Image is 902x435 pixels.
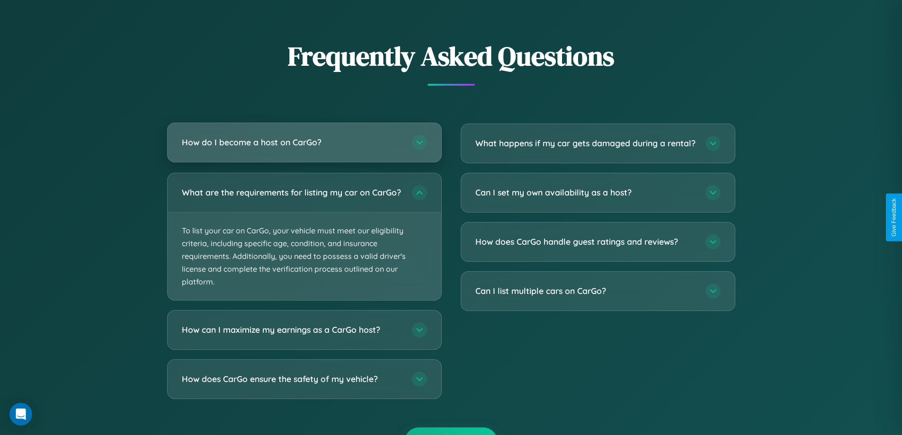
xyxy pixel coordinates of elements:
[475,137,696,149] h3: What happens if my car gets damaged during a rental?
[891,198,897,237] div: Give Feedback
[475,236,696,248] h3: How does CarGo handle guest ratings and reviews?
[9,403,32,426] div: Open Intercom Messenger
[182,373,402,385] h3: How does CarGo ensure the safety of my vehicle?
[182,136,402,148] h3: How do I become a host on CarGo?
[182,186,402,198] h3: What are the requirements for listing my car on CarGo?
[168,213,441,301] p: To list your car on CarGo, your vehicle must meet our eligibility criteria, including specific ag...
[182,324,402,336] h3: How can I maximize my earnings as a CarGo host?
[167,38,735,74] h2: Frequently Asked Questions
[475,285,696,297] h3: Can I list multiple cars on CarGo?
[475,186,696,198] h3: Can I set my own availability as a host?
